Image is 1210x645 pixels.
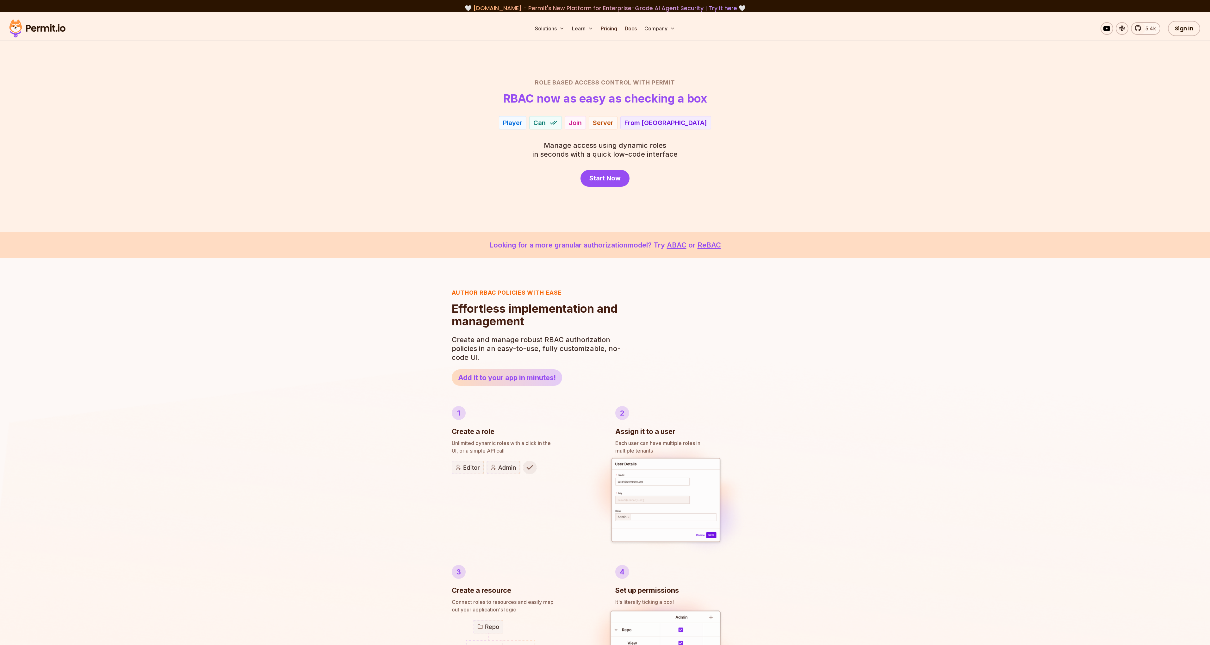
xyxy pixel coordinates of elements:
[580,170,630,187] a: Start Now
[15,240,1195,250] p: Looking for a more granular authorization model? Try or
[622,22,639,35] a: Docs
[615,585,679,596] h3: Set up permissions
[452,288,624,297] h3: Author RBAC POLICIES with EASE
[532,141,678,159] p: in seconds with a quick low-code interface
[709,4,737,12] a: Try it here
[598,22,620,35] a: Pricing
[532,141,678,150] span: Manage access using dynamic roles
[1131,22,1160,35] a: 5.4k
[569,22,596,35] button: Learn
[452,302,624,328] h2: Effortless implementation and management
[452,426,494,437] h3: Create a role
[633,78,675,87] span: with Permit
[593,118,613,127] div: Server
[6,18,68,39] img: Permit logo
[1168,21,1201,36] a: Sign In
[589,174,621,183] span: Start Now
[533,118,546,127] span: Can
[624,118,707,127] div: From [GEOGRAPHIC_DATA]
[503,92,707,105] h1: RBAC now as easy as checking a box
[452,598,595,606] span: Connect roles to resources and easily map
[473,4,737,12] span: [DOMAIN_NAME] - Permit's New Platform for Enterprise-Grade AI Agent Security |
[452,565,466,579] div: 3
[503,118,522,127] div: Player
[452,439,595,454] p: UI, or a simple API call
[452,598,595,613] p: out your application's logic
[15,4,1195,13] div: 🤍 🤍
[642,22,678,35] button: Company
[569,118,582,127] div: Join
[384,78,827,87] h2: Role Based Access Control
[615,426,675,437] h3: Assign it to a user
[452,406,466,420] div: 1
[667,241,686,249] a: ABAC
[452,585,511,596] h3: Create a resource
[615,406,629,420] div: 2
[452,439,595,447] span: Unlimited dynamic roles with a click in the
[698,241,721,249] a: ReBAC
[615,565,629,579] div: 4
[1142,25,1156,32] span: 5.4k
[532,22,567,35] button: Solutions
[452,335,624,362] p: Create and manage robust RBAC authorization policies in an easy-to-use, fully customizable, no-co...
[452,369,562,386] a: Add it to your app in minutes!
